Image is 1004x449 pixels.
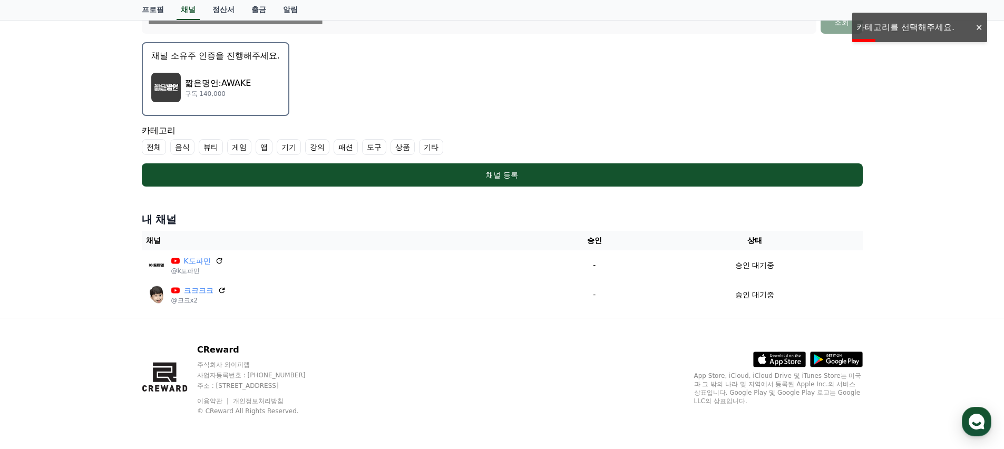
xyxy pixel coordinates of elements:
[227,139,251,155] label: 게임
[277,139,301,155] label: 기기
[647,231,862,250] th: 상태
[163,170,842,180] div: 채널 등록
[825,17,859,27] div: 조회
[142,231,542,250] th: 채널
[185,77,251,90] p: 짧은명언:AWAKE
[142,139,166,155] label: 전체
[735,260,774,271] p: 승인 대기중
[233,397,284,405] a: 개인정보처리방침
[334,139,358,155] label: 패션
[197,407,326,415] p: © CReward All Rights Reserved.
[170,139,194,155] label: 음식
[136,334,202,360] a: 설정
[171,296,226,305] p: @크크x2
[70,334,136,360] a: 대화
[184,256,211,267] a: K도파민
[546,289,642,300] p: -
[419,139,443,155] label: 기타
[542,231,647,250] th: 승인
[3,334,70,360] a: 홈
[362,139,386,155] label: 도구
[142,124,863,155] div: 카테고리
[256,139,272,155] label: 앱
[185,90,251,98] p: 구독 140,000
[735,289,774,300] p: 승인 대기중
[33,350,40,358] span: 홈
[151,73,181,102] img: 짧은명언:AWAKE
[694,372,863,405] p: App Store, iCloud, iCloud Drive 및 iTunes Store는 미국과 그 밖의 나라 및 지역에서 등록된 Apple Inc.의 서비스 상표입니다. Goo...
[197,360,326,369] p: 주식회사 와이피랩
[546,260,642,271] p: -
[146,255,167,276] img: K도파민
[197,382,326,390] p: 주소 : [STREET_ADDRESS]
[151,50,280,62] p: 채널 소유주 인증을 진행해주세요.
[142,163,863,187] button: 채널 등록
[197,397,230,405] a: 이용약관
[142,212,863,227] h4: 내 채널
[96,350,109,359] span: 대화
[184,285,213,296] a: 크크크크
[305,139,329,155] label: 강의
[197,344,326,356] p: CReward
[821,11,863,34] button: 조회
[171,267,223,275] p: @k도파민
[197,371,326,379] p: 사업자등록번호 : [PHONE_NUMBER]
[142,42,289,116] button: 채널 소유주 인증을 진행해주세요. 짧은명언:AWAKE 짧은명언:AWAKE 구독 140,000
[199,139,223,155] label: 뷰티
[163,350,176,358] span: 설정
[391,139,415,155] label: 상품
[146,284,167,305] img: 크크크크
